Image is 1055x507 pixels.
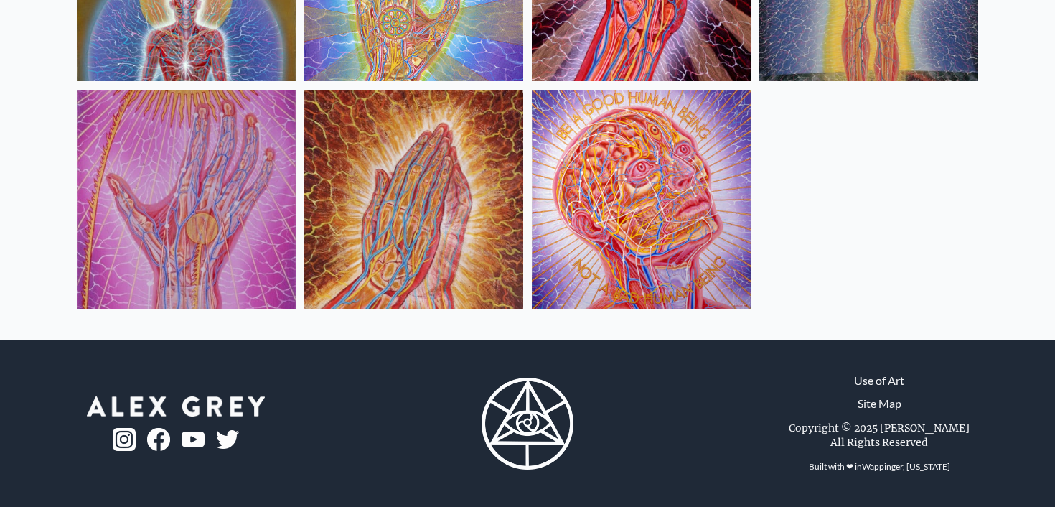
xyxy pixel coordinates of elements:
[858,395,901,412] a: Site Map
[113,428,136,451] img: ig-logo.png
[830,435,928,450] div: All Rights Reserved
[803,455,956,478] div: Built with ❤ in
[147,428,170,451] img: fb-logo.png
[216,430,239,449] img: twitter-logo.png
[182,432,205,448] img: youtube-logo.png
[854,372,904,389] a: Use of Art
[789,421,970,435] div: Copyright © 2025 [PERSON_NAME]
[862,461,950,472] a: Wappinger, [US_STATE]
